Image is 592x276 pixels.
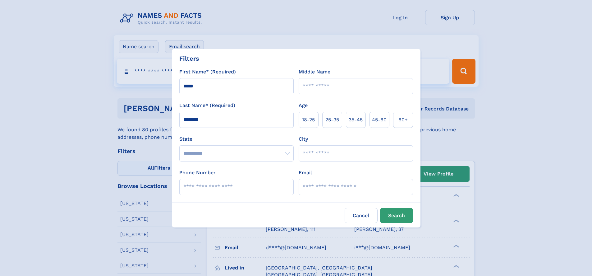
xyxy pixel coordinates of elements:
[299,169,312,176] label: Email
[179,68,236,76] label: First Name* (Required)
[299,102,308,109] label: Age
[179,102,235,109] label: Last Name* (Required)
[302,116,315,124] span: 18‑25
[372,116,387,124] span: 45‑60
[299,68,330,76] label: Middle Name
[179,54,199,63] div: Filters
[349,116,363,124] span: 35‑45
[398,116,408,124] span: 60+
[179,169,216,176] label: Phone Number
[325,116,339,124] span: 25‑35
[299,135,308,143] label: City
[345,208,378,223] label: Cancel
[179,135,294,143] label: State
[380,208,413,223] button: Search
